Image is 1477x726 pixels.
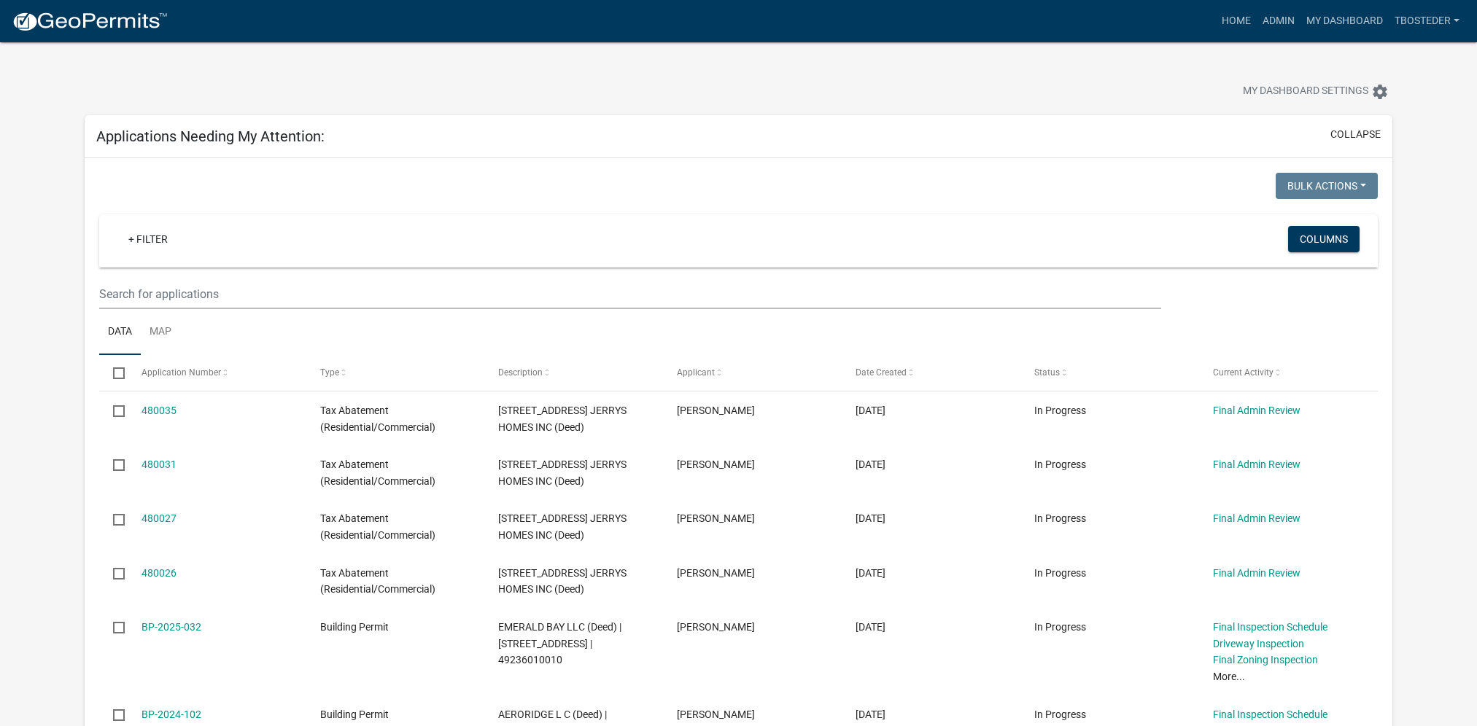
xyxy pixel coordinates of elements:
datatable-header-cell: Status [1020,355,1199,390]
a: Data [99,309,141,356]
span: 09/17/2025 [856,567,885,579]
span: Application Number [142,367,221,378]
span: 07/31/2024 [856,709,885,720]
datatable-header-cell: Current Activity [1198,355,1377,390]
span: Status [1034,367,1060,378]
a: Admin [1257,7,1300,35]
span: In Progress [1034,405,1086,416]
span: In Progress [1034,512,1086,524]
span: In Progress [1034,621,1086,633]
span: 09/17/2025 [856,512,885,524]
button: Columns [1288,226,1360,252]
a: Final Admin Review [1213,405,1300,416]
h5: Applications Needing My Attention: [96,128,325,145]
span: 09/17/2025 [856,458,885,470]
span: Tax Abatement (Residential/Commercial) [320,567,435,596]
a: 480031 [142,458,177,470]
a: Final Inspection Schedule [1213,621,1327,633]
span: 09/17/2025 [856,405,885,416]
span: Tax Abatement (Residential/Commercial) [320,512,435,541]
span: Description [498,367,543,378]
a: Final Admin Review [1213,458,1300,470]
span: adam [677,567,755,579]
datatable-header-cell: Application Number [128,355,306,390]
span: Applicant [677,367,715,378]
span: 01/14/2025 [856,621,885,633]
a: Final Admin Review [1213,512,1300,524]
span: 305 N 19TH ST JERRYS HOMES INC (Deed) [498,405,627,433]
span: In Progress [1034,458,1086,470]
a: Final Zoning Inspection [1213,654,1318,665]
a: Final Inspection Schedule [1213,709,1327,720]
a: Driveway Inspection [1213,638,1304,649]
button: My Dashboard Settingssettings [1231,77,1400,106]
a: My Dashboard [1300,7,1389,35]
input: Search for applications [99,279,1160,309]
a: 480035 [142,405,177,416]
span: Angie Steigerwald [677,621,755,633]
a: More... [1213,671,1245,682]
a: Map [141,309,180,356]
datatable-header-cell: Date Created [842,355,1020,390]
span: Tax Abatement (Residential/Commercial) [320,405,435,433]
span: Building Permit [320,709,389,720]
span: 313 N 19TH ST JERRYS HOMES INC (Deed) [498,458,627,487]
span: 311 N 19TH ST JERRYS HOMES INC (Deed) [498,512,627,541]
datatable-header-cell: Description [484,355,663,390]
i: settings [1371,83,1389,101]
datatable-header-cell: Select [99,355,127,390]
span: tyler [677,709,755,720]
a: BP-2025-032 [142,621,201,633]
span: adam [677,458,755,470]
span: adam [677,512,755,524]
datatable-header-cell: Type [306,355,484,390]
span: Type [320,367,339,378]
span: Date Created [856,367,907,378]
button: collapse [1330,127,1381,142]
a: Final Admin Review [1213,567,1300,579]
datatable-header-cell: Applicant [663,355,842,390]
a: 480027 [142,512,177,524]
span: Tax Abatement (Residential/Commercial) [320,458,435,487]
a: BP-2024-102 [142,709,201,720]
span: Current Activity [1213,367,1274,378]
span: EMERALD BAY LLC (Deed) | 2103 N JEFFERSON WAY | 49236010010 [498,621,621,666]
span: Building Permit [320,621,389,633]
a: Home [1216,7,1257,35]
a: 480026 [142,567,177,579]
a: tbosteder [1389,7,1465,35]
span: adam [677,405,755,416]
span: In Progress [1034,709,1086,720]
span: My Dashboard Settings [1243,83,1368,101]
a: + Filter [117,226,179,252]
span: In Progress [1034,567,1086,579]
button: Bulk Actions [1276,173,1378,199]
span: 307 N 19TH ST JERRYS HOMES INC (Deed) [498,567,627,596]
